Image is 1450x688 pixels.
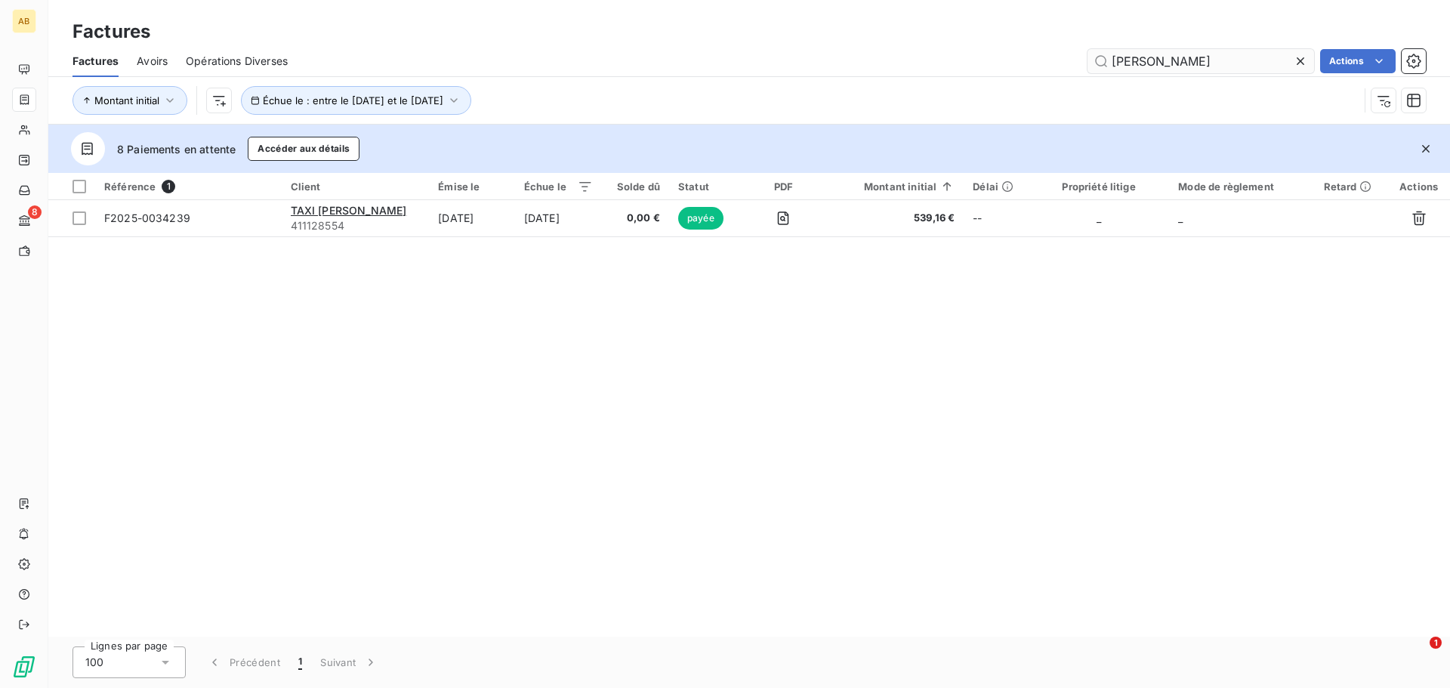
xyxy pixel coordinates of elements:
div: Échue le [524,180,593,193]
span: F2025-0034239 [104,211,190,224]
span: 539,16 € [833,211,955,226]
div: Montant initial [833,180,955,193]
div: Propriété litige [1038,180,1160,193]
span: 100 [85,655,103,670]
button: Précédent [198,646,289,678]
div: Actions [1396,180,1441,193]
span: _ [1097,211,1101,224]
span: Montant initial [94,94,159,106]
div: Délai [973,180,1020,193]
span: Référence [104,180,156,193]
span: Échue le : entre le [DATE] et le [DATE] [263,94,443,106]
button: 1 [289,646,311,678]
button: Accéder aux détails [248,137,359,161]
span: 1 [162,180,175,193]
div: Solde dû [611,180,660,193]
td: [DATE] [429,200,515,236]
div: Statut [678,180,734,193]
img: Logo LeanPay [12,655,36,679]
span: _ [1178,211,1183,224]
td: -- [964,200,1029,236]
iframe: Intercom live chat [1399,637,1435,673]
span: 8 [28,205,42,219]
button: Actions [1320,49,1396,73]
button: Montant initial [72,86,187,115]
div: Client [291,180,421,193]
div: Mode de règlement [1178,180,1305,193]
span: TAXI [PERSON_NAME] [291,204,407,217]
span: 1 [298,655,302,670]
span: 8 Paiements en attente [117,141,236,157]
span: Avoirs [137,54,168,69]
span: 411128554 [291,218,421,233]
div: Retard [1324,180,1379,193]
div: PDF [752,180,815,193]
button: Échue le : entre le [DATE] et le [DATE] [241,86,471,115]
span: Opérations Diverses [186,54,288,69]
span: Factures [72,54,119,69]
input: Rechercher [1087,49,1314,73]
td: [DATE] [515,200,602,236]
button: Suivant [311,646,387,678]
h3: Factures [72,18,150,45]
span: 1 [1430,637,1442,649]
span: 0,00 € [611,211,660,226]
span: payée [678,207,723,230]
div: Émise le [438,180,506,193]
div: AB [12,9,36,33]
